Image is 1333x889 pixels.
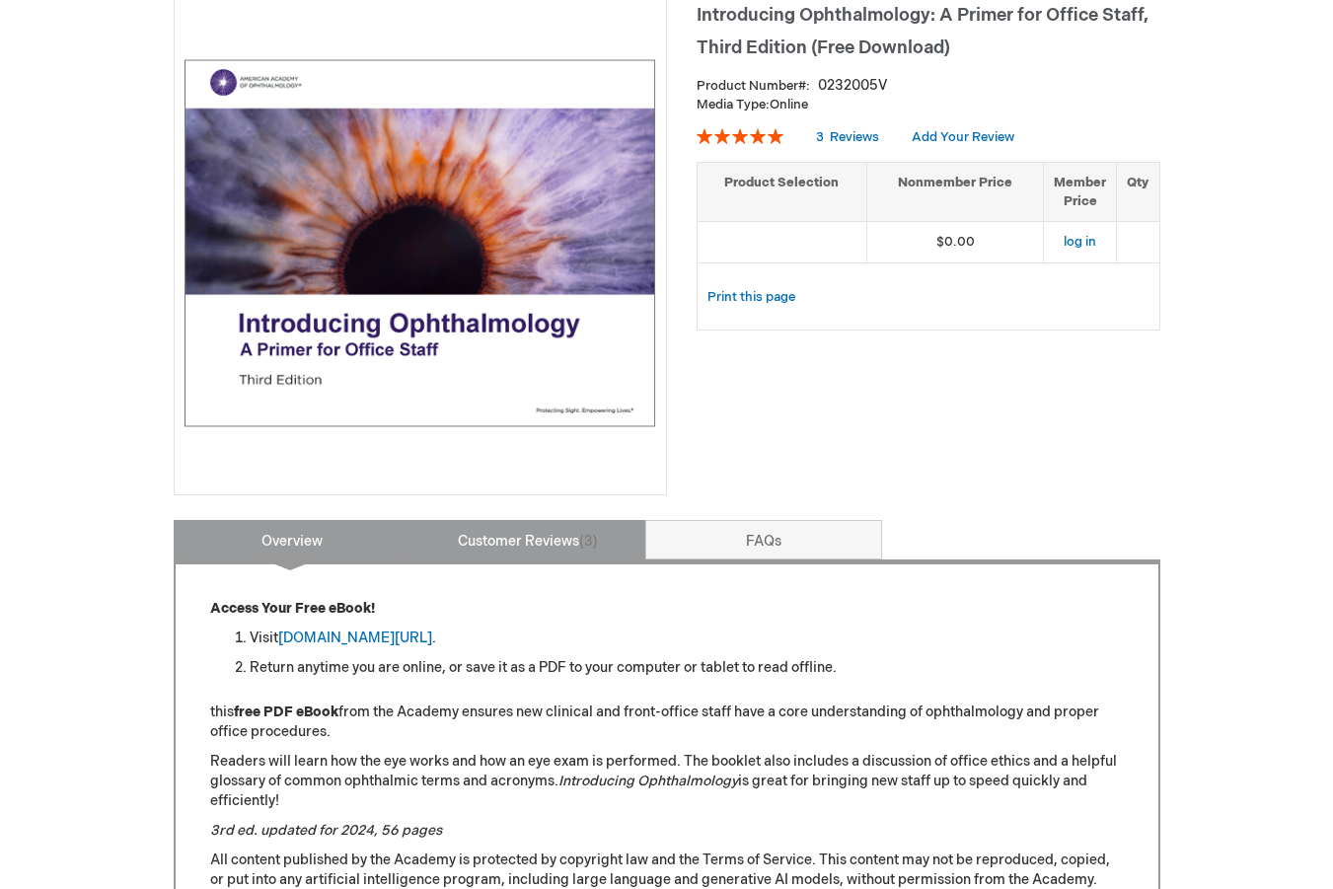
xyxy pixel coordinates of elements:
[174,520,410,559] a: Overview
[697,128,783,144] div: 100%
[210,822,442,839] em: 3rd ed. updated for 2024, 56 pages
[697,96,1160,114] p: Online
[697,97,770,112] strong: Media Type:
[645,520,882,559] a: FAQs
[409,520,646,559] a: Customer Reviews3
[830,129,879,145] span: Reviews
[867,162,1044,221] th: Nonmember Price
[697,5,1148,58] span: Introducing Ophthalmology: A Primer for Office Staff, Third Edition (Free Download)
[210,703,1124,742] p: this from the Academy ensures new clinical and front-office staff have a core understanding of op...
[579,533,598,550] span: 3
[210,600,375,617] strong: Access Your Free eBook!
[234,704,338,720] strong: free PDF eBook
[818,76,887,96] div: 0232005V
[816,129,824,145] span: 3
[1064,234,1096,250] a: log in
[185,7,656,479] img: Introducing Ophthalmology: A Primer for Office Staff, Third Edition (Free Download)
[250,629,1124,648] li: Visit .
[707,285,795,310] a: Print this page
[250,658,1124,678] li: Return anytime you are online, or save it as a PDF to your computer or tablet to read offline.
[558,773,738,789] em: Introducing Ophthalmology
[697,78,810,94] strong: Product Number
[210,752,1124,811] p: Readers will learn how the eye works and how an eye exam is performed. The booklet also includes ...
[698,162,867,221] th: Product Selection
[278,630,432,646] a: [DOMAIN_NAME][URL]
[912,129,1014,145] a: Add Your Review
[816,129,882,145] a: 3 Reviews
[867,222,1044,263] td: $0.00
[1044,162,1117,221] th: Member Price
[1117,162,1159,221] th: Qty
